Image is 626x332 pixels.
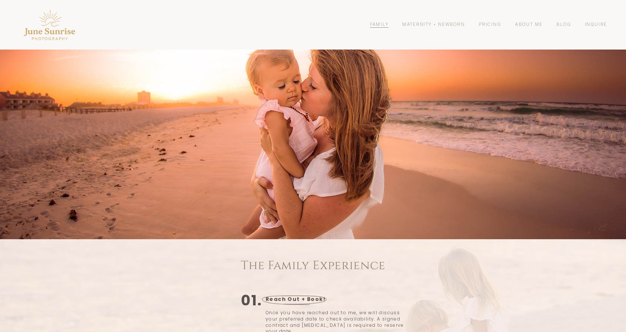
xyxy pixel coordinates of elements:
a: Maternity + Newborn [402,21,465,28]
a: Pricing [479,21,501,28]
strong: Reach Out + Book! [266,295,326,303]
strong: 01. [241,290,262,311]
a: About Me [515,21,543,28]
a: Inquire [585,21,608,28]
a: Family [370,21,388,28]
img: Pensacola Photographer - June Sunrise Photography [19,6,81,43]
a: Blog [556,21,571,28]
h1: The Family Experience [241,260,386,272]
